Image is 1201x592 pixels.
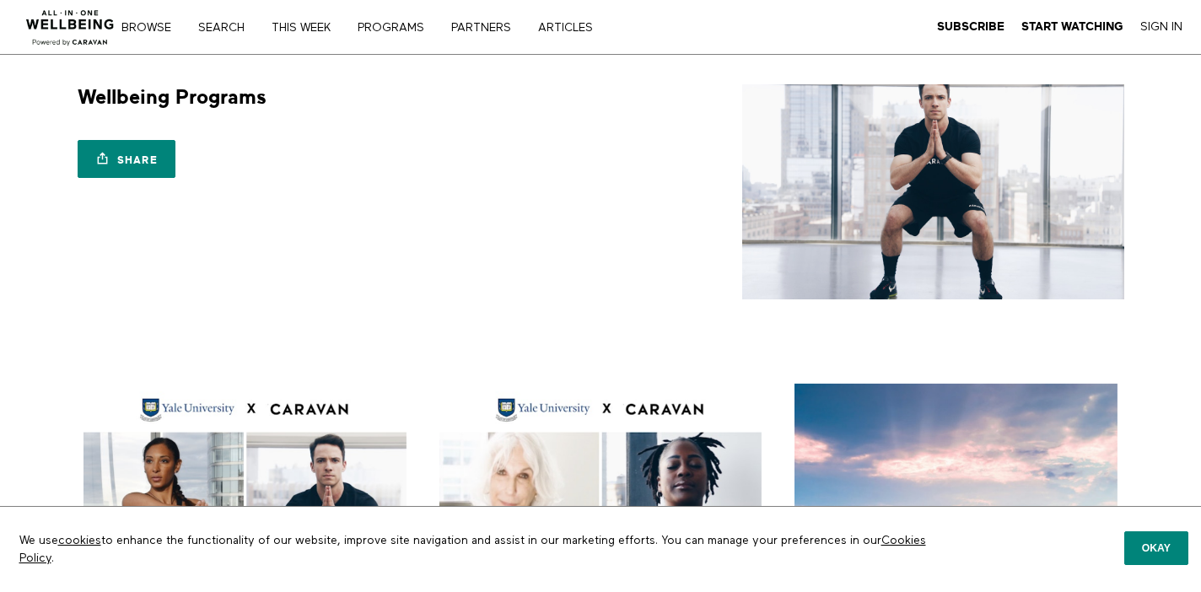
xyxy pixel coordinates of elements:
[742,84,1124,299] img: Wellbeing Programs
[352,22,442,34] a: PROGRAMS
[7,519,942,579] p: We use to enhance the functionality of our website, improve site navigation and assist in our mar...
[192,22,262,34] a: Search
[445,22,529,34] a: PARTNERS
[133,19,627,35] nav: Primary
[532,22,611,34] a: ARTICLES
[1124,531,1188,565] button: Okay
[937,20,1004,33] strong: Subscribe
[58,535,101,546] a: cookies
[78,140,175,178] a: Share
[1021,20,1123,33] strong: Start Watching
[78,84,267,110] h1: Wellbeing Programs
[937,19,1004,35] a: Subscribe
[266,22,348,34] a: THIS WEEK
[116,22,189,34] a: Browse
[1140,19,1182,35] a: Sign In
[19,535,926,563] a: Cookies Policy
[1021,19,1123,35] a: Start Watching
